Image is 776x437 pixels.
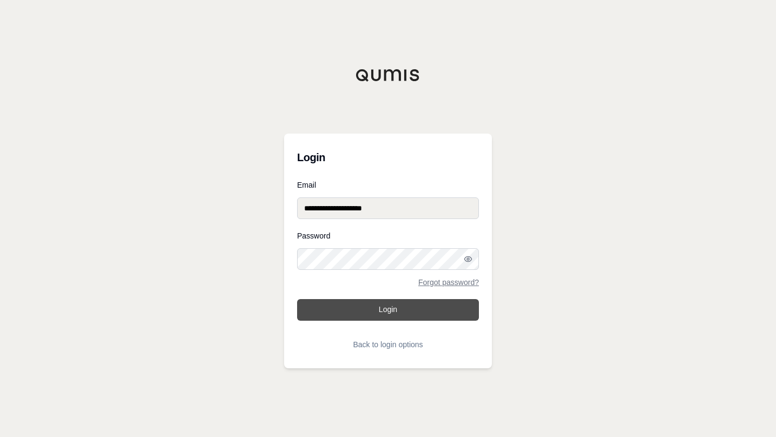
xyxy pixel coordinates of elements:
label: Password [297,232,479,240]
button: Back to login options [297,334,479,355]
h3: Login [297,147,479,168]
img: Qumis [356,69,420,82]
label: Email [297,181,479,189]
a: Forgot password? [418,279,479,286]
button: Login [297,299,479,321]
